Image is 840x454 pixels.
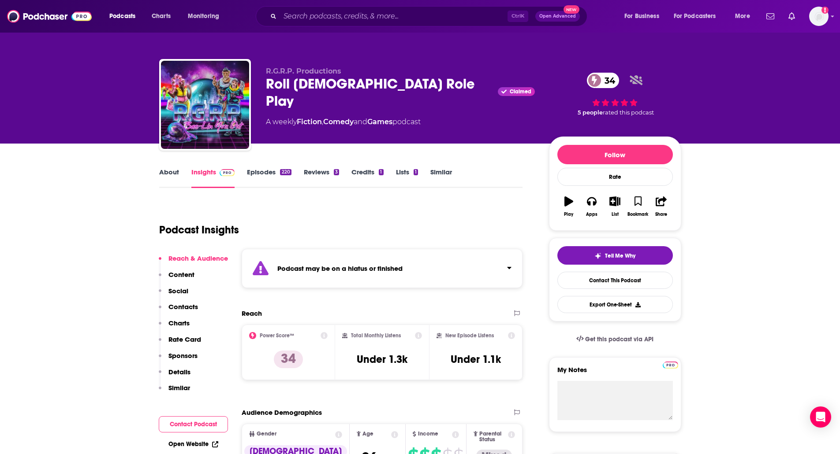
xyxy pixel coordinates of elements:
[297,118,322,126] a: Fiction
[557,191,580,222] button: Play
[445,332,494,339] h2: New Episode Listens
[159,416,228,432] button: Contact Podcast
[168,368,190,376] p: Details
[159,335,201,351] button: Rate Card
[785,9,799,24] a: Show notifications dropdown
[103,9,147,23] button: open menu
[603,109,654,116] span: rated this podcast
[539,14,576,18] span: Open Advanced
[564,212,573,217] div: Play
[351,332,401,339] h2: Total Monthly Listens
[159,368,190,384] button: Details
[357,353,407,366] h3: Under 1.3k
[663,362,678,369] img: Podchaser Pro
[618,9,670,23] button: open menu
[109,10,135,22] span: Podcasts
[322,118,323,126] span: ,
[557,145,673,164] button: Follow
[280,169,291,175] div: 220
[260,332,294,339] h2: Power Score™
[188,10,219,22] span: Monitoring
[587,73,620,88] a: 34
[624,10,659,22] span: For Business
[266,117,421,127] div: A weekly podcast
[146,9,176,23] a: Charts
[809,7,829,26] img: User Profile
[159,270,194,287] button: Content
[510,89,531,94] span: Claimed
[220,169,235,176] img: Podchaser Pro
[580,191,603,222] button: Apps
[362,431,373,437] span: Age
[557,365,673,381] label: My Notes
[663,360,678,369] a: Pro website
[264,6,596,26] div: Search podcasts, credits, & more...
[334,169,339,175] div: 3
[479,431,507,443] span: Parental Status
[586,212,597,217] div: Apps
[821,7,829,14] svg: Add a profile image
[274,351,303,368] p: 34
[557,296,673,313] button: Export One-Sheet
[242,309,262,317] h2: Reach
[650,191,672,222] button: Share
[809,7,829,26] button: Show profile menu
[161,61,249,149] img: Roll Gay Role Play
[809,7,829,26] span: Logged in as ereardon
[585,336,653,343] span: Get this podcast via API
[182,9,231,23] button: open menu
[596,73,620,88] span: 34
[627,191,650,222] button: Bookmark
[396,168,418,188] a: Lists1
[594,252,601,259] img: tell me why sparkle
[159,384,190,400] button: Similar
[152,10,171,22] span: Charts
[242,249,523,288] section: Click to expand status details
[674,10,716,22] span: For Podcasters
[557,272,673,289] a: Contact This Podcast
[168,351,198,360] p: Sponsors
[549,67,681,122] div: 34 5 peoplerated this podcast
[414,169,418,175] div: 1
[168,303,198,311] p: Contacts
[367,118,392,126] a: Games
[168,319,190,327] p: Charts
[668,9,729,23] button: open menu
[159,303,198,319] button: Contacts
[729,9,761,23] button: open menu
[655,212,667,217] div: Share
[277,264,403,273] strong: Podcast may be on a hiatus or finished
[430,168,452,188] a: Similar
[418,431,438,437] span: Income
[242,408,322,417] h2: Audience Demographics
[557,168,673,186] div: Rate
[168,335,201,343] p: Rate Card
[280,9,508,23] input: Search podcasts, credits, & more...
[247,168,291,188] a: Episodes220
[168,270,194,279] p: Content
[266,67,341,75] span: R.G.R.P. Productions
[191,168,235,188] a: InsightsPodchaser Pro
[557,246,673,265] button: tell me why sparkleTell Me Why
[735,10,750,22] span: More
[168,384,190,392] p: Similar
[304,168,339,188] a: Reviews3
[508,11,528,22] span: Ctrl K
[763,9,778,24] a: Show notifications dropdown
[159,287,188,303] button: Social
[379,169,383,175] div: 1
[810,406,831,428] div: Open Intercom Messenger
[159,168,179,188] a: About
[351,168,383,188] a: Credits1
[168,440,218,448] a: Open Website
[168,254,228,262] p: Reach & Audience
[578,109,603,116] span: 5 people
[603,191,626,222] button: List
[569,329,661,350] a: Get this podcast via API
[168,287,188,295] p: Social
[7,8,92,25] img: Podchaser - Follow, Share and Rate Podcasts
[159,319,190,335] button: Charts
[535,11,580,22] button: Open AdvancedNew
